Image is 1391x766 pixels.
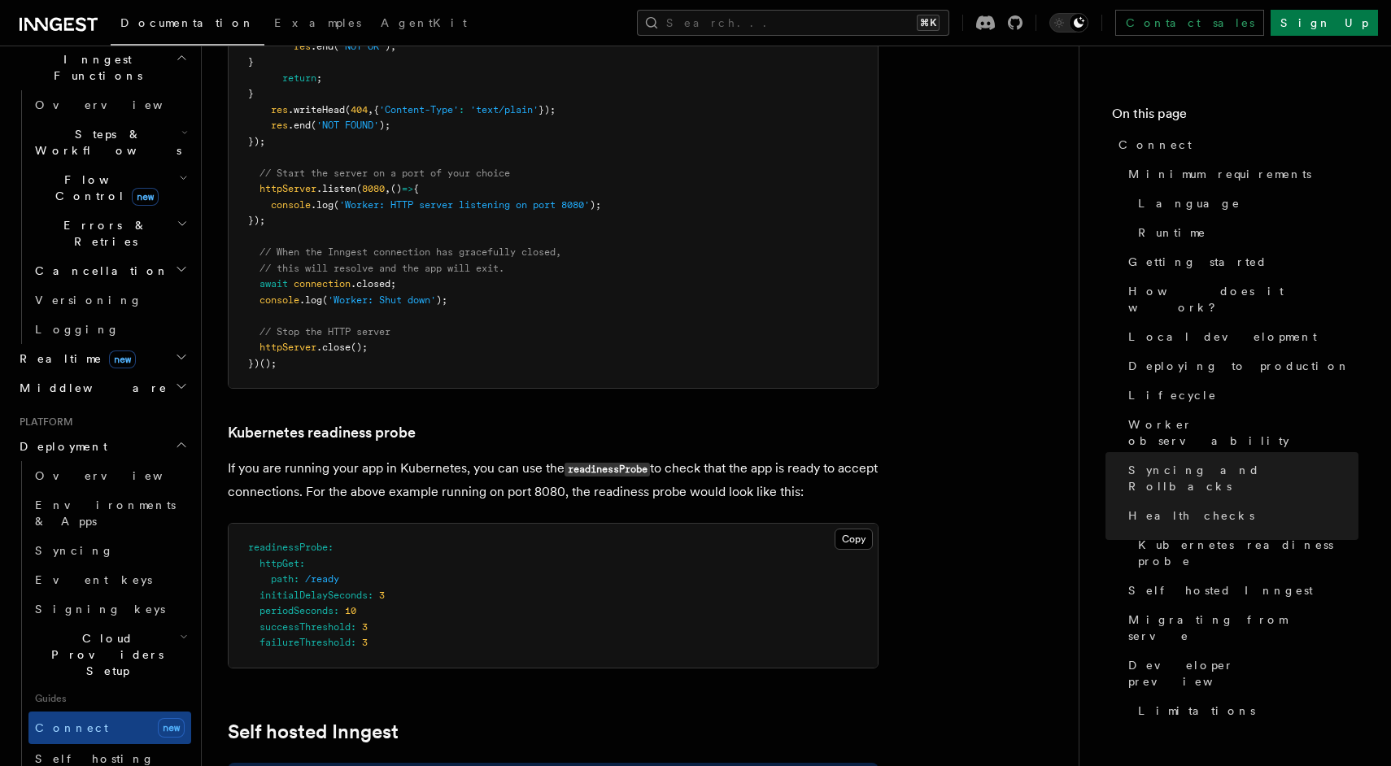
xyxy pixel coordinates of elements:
[1128,657,1358,690] span: Developer preview
[1138,224,1206,241] span: Runtime
[271,104,288,115] span: res
[248,358,277,369] span: })();
[248,88,254,99] span: }
[385,41,396,52] span: );
[381,16,467,29] span: AgentKit
[1138,703,1255,719] span: Limitations
[328,294,436,306] span: 'Worker: Shut down'
[379,590,385,601] span: 3
[28,565,191,594] a: Event keys
[28,256,191,285] button: Cancellation
[28,712,191,744] a: Connectnew
[311,41,334,52] span: .end
[1271,10,1378,36] a: Sign Up
[259,342,316,353] span: httpServer
[1128,329,1317,345] span: Local development
[1122,276,1358,322] a: How does it work?
[1128,611,1358,644] span: Migrating from serve
[835,529,873,550] button: Copy
[1122,501,1358,530] a: Health checks
[1122,410,1358,455] a: Worker observability
[259,278,288,289] span: await
[402,183,413,194] span: =>
[35,752,155,765] span: Self hosting
[28,172,179,204] span: Flow Control
[334,199,339,211] span: (
[259,246,561,258] span: // When the Inngest connection has gracefully closed,
[13,438,107,455] span: Deployment
[248,215,265,226] span: });
[362,183,385,194] span: 8080
[339,41,385,52] span: 'NOT OK'
[1132,696,1358,725] a: Limitations
[28,461,191,490] a: Overview
[228,720,399,743] a: Self hosted Inngest
[1132,530,1358,576] a: Kubernetes readiness probe
[13,432,191,461] button: Deployment
[264,5,371,44] a: Examples
[109,350,136,368] span: new
[637,10,949,36] button: Search...⌘K
[1122,247,1358,276] a: Getting started
[282,72,316,84] span: return
[1115,10,1264,36] a: Contact sales
[385,183,390,194] span: ,
[371,5,477,44] a: AgentKit
[1132,189,1358,218] a: Language
[259,637,351,648] span: failureThreshold
[28,630,180,679] span: Cloud Providers Setup
[13,373,191,403] button: Middleware
[1128,582,1313,598] span: Self hosted Inngest
[362,637,368,648] span: 3
[13,380,168,396] span: Middleware
[390,183,402,194] span: ()
[1122,651,1358,696] a: Developer preview
[351,104,368,115] span: 404
[1122,576,1358,605] a: Self hosted Inngest
[35,294,142,307] span: Versioning
[28,120,191,165] button: Steps & Workflows
[274,16,361,29] span: Examples
[1128,507,1254,524] span: Health checks
[1122,322,1358,351] a: Local development
[28,536,191,565] a: Syncing
[259,621,351,633] span: successThreshold
[294,278,351,289] span: connection
[1122,159,1358,189] a: Minimum requirements
[368,104,373,115] span: ,
[316,120,379,131] span: 'NOT FOUND'
[356,183,362,194] span: (
[1128,254,1267,270] span: Getting started
[539,104,556,115] span: });
[1132,218,1358,247] a: Runtime
[111,5,264,46] a: Documentation
[413,183,419,194] span: {
[1112,130,1358,159] a: Connect
[271,573,294,585] span: path
[322,294,328,306] span: (
[248,542,328,553] span: readinessProbe
[1128,166,1311,182] span: Minimum requirements
[35,573,152,586] span: Event keys
[28,315,191,344] a: Logging
[294,573,299,585] span: :
[259,183,316,194] span: httpServer
[13,51,176,84] span: Inngest Functions
[299,558,305,569] span: :
[1122,381,1358,410] a: Lifecycle
[259,168,510,179] span: // Start the server on a port of your choice
[28,685,191,712] span: Guides
[1128,358,1350,374] span: Deploying to production
[13,344,191,373] button: Realtimenew
[132,188,159,206] span: new
[259,558,299,569] span: httpGet
[28,624,191,685] button: Cloud Providers Setup
[288,120,311,131] span: .end
[1128,462,1358,494] span: Syncing and Rollbacks
[35,98,203,111] span: Overview
[28,285,191,315] a: Versioning
[35,469,203,482] span: Overview
[259,294,299,306] span: console
[1128,283,1358,316] span: How does it work?
[13,90,191,344] div: Inngest Functions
